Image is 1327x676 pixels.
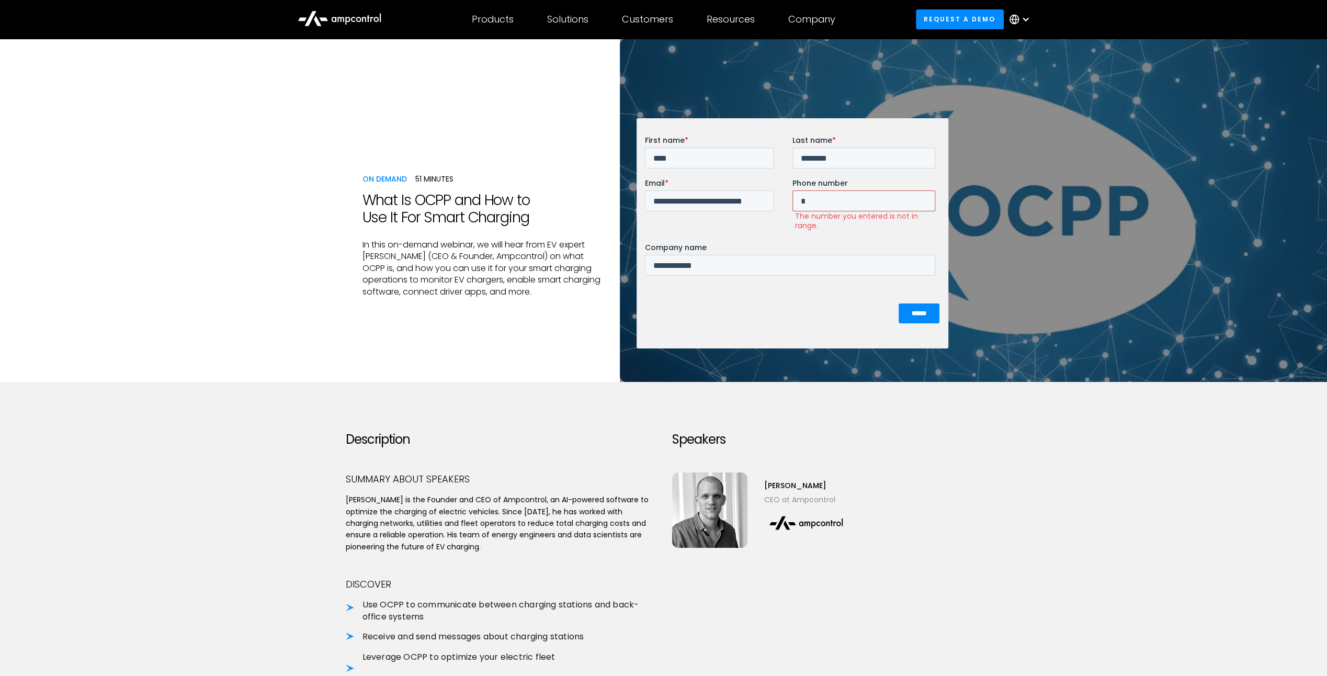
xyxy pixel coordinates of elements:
[707,14,755,25] div: Resources
[622,14,673,25] div: Customers
[150,76,295,95] label: The number you entered is not in range.
[764,494,848,505] div: CEO at Ampcontrol
[788,14,835,25] div: Company
[362,173,407,185] div: ON DemanD
[362,191,604,227] h1: What Is OCPP and How to Use It For Smart Charging
[346,432,655,447] h2: Description
[362,239,604,298] p: In this on-demand webinar, we will hear from EV expert [PERSON_NAME] (CEO & Founder, Ampcontrol) ...
[547,14,588,25] div: Solutions
[672,432,982,447] h2: Speakers
[916,9,1004,29] a: Request a demo
[346,631,655,643] li: Receive and send messages about charging stations
[472,14,514,25] div: Products
[645,135,939,332] iframe: Form 0
[346,494,655,553] p: [PERSON_NAME] is the Founder and CEO of Ampcontrol, an AI-powered software to optimize the chargi...
[415,173,453,185] div: 51 minutes
[764,480,848,491] div: [PERSON_NAME]
[346,599,655,623] li: Use OCPP to communicate between charging stations and back-office systems
[346,472,655,486] div: Summary about speakers
[346,578,655,591] div: Discover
